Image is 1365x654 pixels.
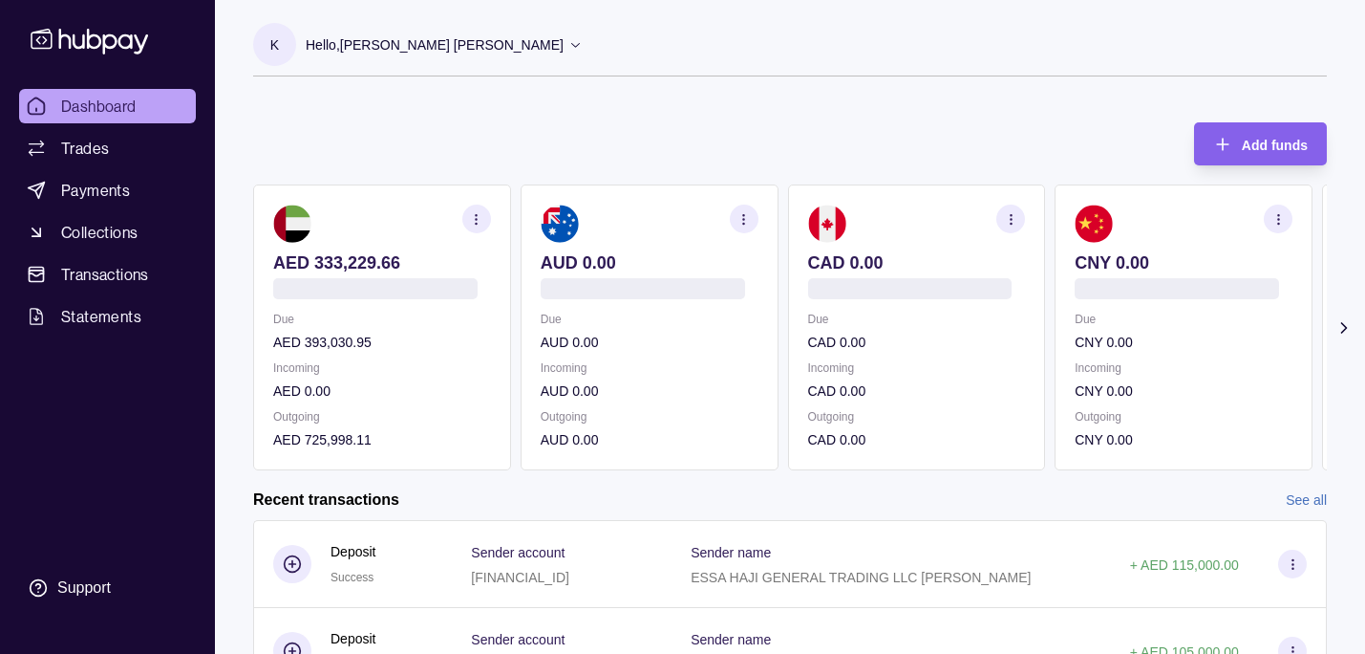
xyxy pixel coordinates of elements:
a: See all [1286,490,1327,511]
p: Incoming [1075,358,1292,379]
p: Outgoing [808,406,1026,427]
p: CAD 0.00 [808,381,1026,402]
span: Success [331,571,373,584]
p: + AED 115,000.00 [1130,557,1239,573]
img: ca [808,205,846,243]
p: Sender name [691,632,771,647]
a: Payments [19,173,196,207]
p: CNY 0.00 [1075,381,1292,402]
a: Support [19,568,196,608]
p: Hello, [PERSON_NAME] [PERSON_NAME] [306,34,564,55]
img: cn [1075,205,1113,243]
p: Outgoing [1075,406,1292,427]
p: Sender account [471,632,565,647]
p: Incoming [541,358,758,379]
p: AUD 0.00 [541,381,758,402]
p: Sender name [691,545,771,560]
span: Transactions [61,263,149,286]
a: Statements [19,299,196,334]
p: CAD 0.00 [808,252,1026,273]
span: Add funds [1242,138,1308,153]
p: AED 393,030.95 [273,332,491,353]
span: Collections [61,221,138,244]
p: CAD 0.00 [808,429,1026,450]
p: Outgoing [541,406,758,427]
a: Dashboard [19,89,196,123]
p: CNY 0.00 [1075,429,1292,450]
span: Payments [61,179,130,202]
p: Due [541,309,758,330]
button: Add funds [1194,122,1327,165]
span: Trades [61,137,109,160]
span: Dashboard [61,95,137,118]
a: Transactions [19,257,196,292]
p: ESSA HAJI GENERAL TRADING LLC [PERSON_NAME] [691,570,1031,585]
p: [FINANCIAL_ID] [471,570,569,585]
p: Incoming [808,358,1026,379]
p: AUD 0.00 [541,252,758,273]
p: AED 725,998.11 [273,429,491,450]
p: Due [808,309,1026,330]
p: CNY 0.00 [1075,252,1292,273]
p: Due [1075,309,1292,330]
h2: Recent transactions [253,490,399,511]
a: Trades [19,131,196,165]
p: AUD 0.00 [541,332,758,353]
p: CAD 0.00 [808,332,1026,353]
p: Deposit [331,541,375,562]
a: Collections [19,215,196,250]
p: Due [273,309,491,330]
div: Support [57,578,111,599]
p: Sender account [471,545,565,560]
p: K [270,34,279,55]
p: Outgoing [273,406,491,427]
p: AUD 0.00 [541,429,758,450]
p: Incoming [273,358,491,379]
p: AED 333,229.66 [273,252,491,273]
img: ae [273,205,311,243]
span: Statements [61,305,141,328]
p: AED 0.00 [273,381,491,402]
p: Deposit [331,628,375,649]
p: CNY 0.00 [1075,332,1292,353]
img: au [541,205,579,243]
